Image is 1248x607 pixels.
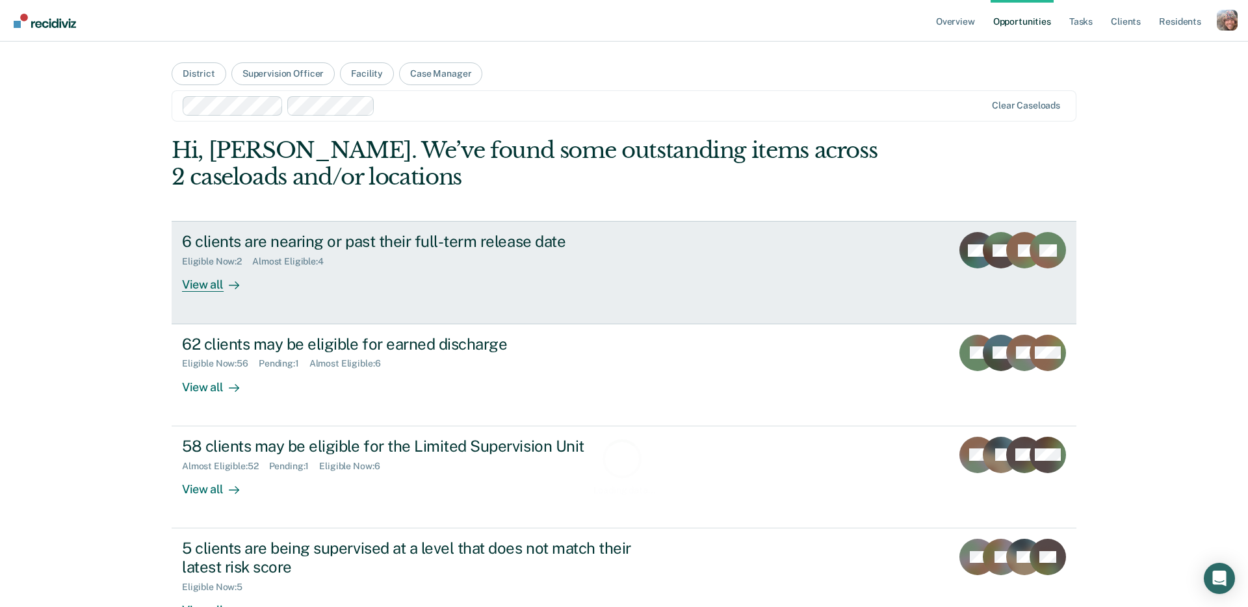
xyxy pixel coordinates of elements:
div: Eligible Now : 2 [182,256,252,267]
div: View all [182,369,255,394]
div: Pending : 1 [269,461,320,472]
a: 62 clients may be eligible for earned dischargeEligible Now:56Pending:1Almost Eligible:6View all [172,324,1076,426]
div: Eligible Now : 5 [182,582,253,593]
div: View all [182,267,255,292]
div: Clear caseloads [992,100,1060,111]
div: 5 clients are being supervised at a level that does not match their latest risk score [182,539,638,576]
a: 58 clients may be eligible for the Limited Supervision UnitAlmost Eligible:52Pending:1Eligible No... [172,426,1076,528]
div: Almost Eligible : 6 [309,358,391,369]
div: View all [182,471,255,497]
div: Open Intercom Messenger [1204,563,1235,594]
div: Hi, [PERSON_NAME]. We’ve found some outstanding items across 2 caseloads and/or locations [172,137,896,190]
a: 6 clients are nearing or past their full-term release dateEligible Now:2Almost Eligible:4View all [172,221,1076,324]
div: 58 clients may be eligible for the Limited Supervision Unit [182,437,638,456]
div: Eligible Now : 56 [182,358,259,369]
div: Pending : 1 [259,358,309,369]
div: Almost Eligible : 52 [182,461,269,472]
div: Almost Eligible : 4 [252,256,334,267]
div: Eligible Now : 6 [319,461,390,472]
button: District [172,62,226,85]
button: Facility [340,62,394,85]
button: Supervision Officer [231,62,335,85]
div: 6 clients are nearing or past their full-term release date [182,232,638,251]
button: Case Manager [399,62,482,85]
img: Recidiviz [14,14,76,28]
div: 62 clients may be eligible for earned discharge [182,335,638,354]
button: Profile dropdown button [1217,10,1238,31]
